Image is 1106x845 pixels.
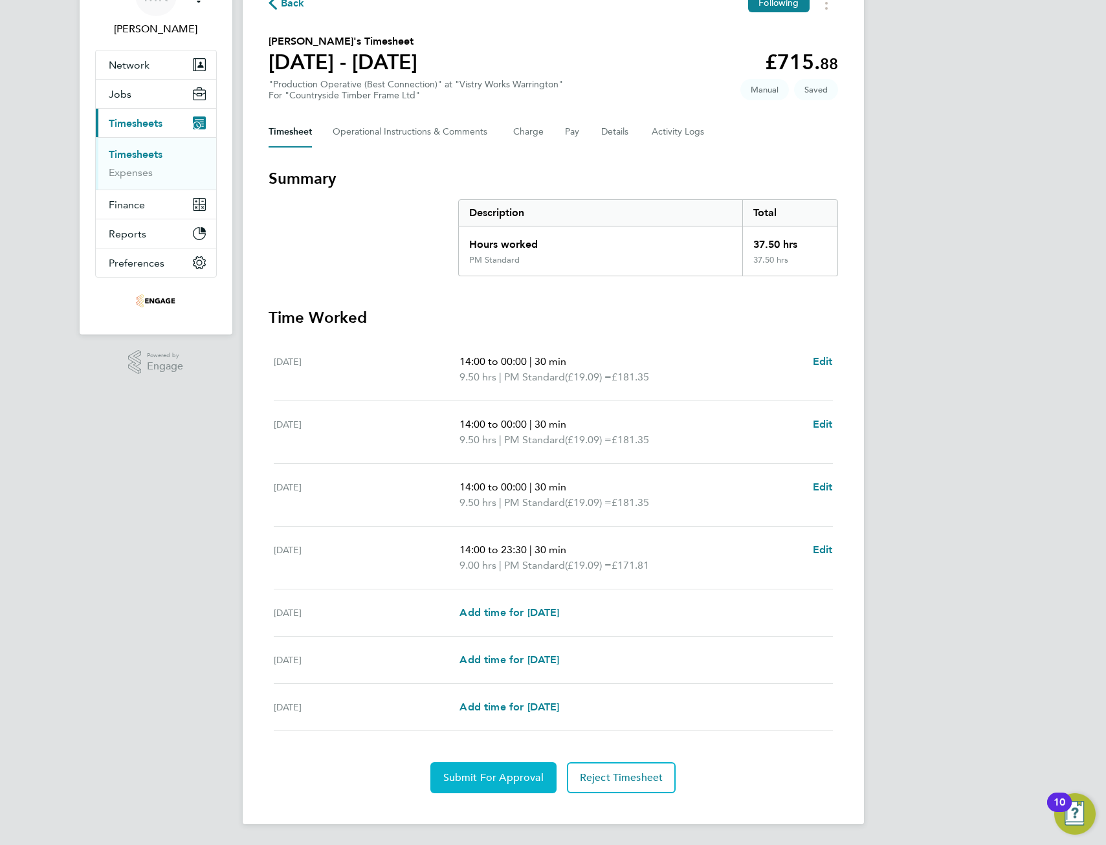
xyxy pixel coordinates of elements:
span: Add time for [DATE] [459,606,559,619]
button: Pay [565,116,581,148]
button: Timesheets [96,109,216,137]
div: Timesheets [96,137,216,190]
button: Network [96,50,216,79]
div: [DATE] [274,605,460,620]
span: This timesheet is Saved. [794,79,838,100]
div: 37.50 hrs [742,226,837,255]
span: 14:00 to 00:00 [459,481,527,493]
span: Network [109,59,149,71]
span: 14:00 to 00:00 [459,355,527,368]
h2: [PERSON_NAME]'s Timesheet [269,34,417,49]
div: For "Countryside Timber Frame Ltd" [269,90,563,101]
a: Edit [813,479,833,495]
a: Expenses [109,166,153,179]
span: Monika Kosiorowska [95,21,217,37]
span: PM Standard [504,495,565,510]
button: Submit For Approval [430,762,557,793]
img: thebestconnection-logo-retina.png [136,291,175,311]
div: PM Standard [469,255,520,265]
a: Timesheets [109,148,162,160]
span: | [499,559,502,571]
span: | [499,496,502,509]
span: Reject Timesheet [580,771,663,784]
span: Finance [109,199,145,211]
button: Jobs [96,80,216,108]
span: Edit [813,355,833,368]
h3: Summary [269,168,838,189]
span: 30 min [535,543,566,556]
span: Add time for [DATE] [459,701,559,713]
span: Edit [813,543,833,556]
div: [DATE] [274,479,460,510]
span: Submit For Approval [443,771,544,784]
span: Edit [813,481,833,493]
span: | [529,481,532,493]
span: (£19.09) = [565,559,612,571]
button: Reject Timesheet [567,762,676,793]
h3: Time Worked [269,307,838,328]
div: [DATE] [274,417,460,448]
span: 9.50 hrs [459,496,496,509]
button: Preferences [96,248,216,277]
span: Add time for [DATE] [459,653,559,666]
span: | [499,433,502,446]
span: This timesheet was manually created. [740,79,789,100]
span: £171.81 [612,559,649,571]
span: Engage [147,361,183,372]
span: 14:00 to 23:30 [459,543,527,556]
button: Charge [513,116,544,148]
div: Total [742,200,837,226]
button: Operational Instructions & Comments [333,116,492,148]
div: Summary [458,199,838,276]
span: | [529,355,532,368]
h1: [DATE] - [DATE] [269,49,417,75]
div: [DATE] [274,354,460,385]
div: "Production Operative (Best Connection)" at "Vistry Works Warrington" [269,79,563,101]
span: Edit [813,418,833,430]
a: Edit [813,354,833,369]
a: Powered byEngage [128,350,183,375]
a: Add time for [DATE] [459,699,559,715]
span: Jobs [109,88,131,100]
a: Go to home page [95,291,217,311]
span: 14:00 to 00:00 [459,418,527,430]
span: PM Standard [504,558,565,573]
div: 10 [1054,802,1065,819]
div: Hours worked [459,226,743,255]
div: Description [459,200,743,226]
span: PM Standard [504,432,565,448]
span: £181.35 [612,433,649,446]
span: 30 min [535,355,566,368]
span: Timesheets [109,117,162,129]
button: Reports [96,219,216,248]
div: [DATE] [274,542,460,573]
span: (£19.09) = [565,433,612,446]
span: PM Standard [504,369,565,385]
span: | [529,418,532,430]
span: 30 min [535,481,566,493]
span: Reports [109,228,146,240]
span: 9.00 hrs [459,559,496,571]
a: Add time for [DATE] [459,605,559,620]
span: Powered by [147,350,183,361]
span: (£19.09) = [565,496,612,509]
app-decimal: £715. [765,50,838,74]
a: Add time for [DATE] [459,652,559,668]
span: 9.50 hrs [459,371,496,383]
span: 9.50 hrs [459,433,496,446]
section: Timesheet [269,168,838,793]
span: £181.35 [612,371,649,383]
button: Details [601,116,631,148]
span: Preferences [109,257,164,269]
span: 88 [820,54,838,73]
span: 30 min [535,418,566,430]
button: Timesheet [269,116,312,148]
span: £181.35 [612,496,649,509]
span: | [529,543,532,556]
span: (£19.09) = [565,371,612,383]
button: Finance [96,190,216,219]
button: Activity Logs [652,116,706,148]
div: [DATE] [274,652,460,668]
a: Edit [813,542,833,558]
button: Open Resource Center, 10 new notifications [1054,793,1096,835]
